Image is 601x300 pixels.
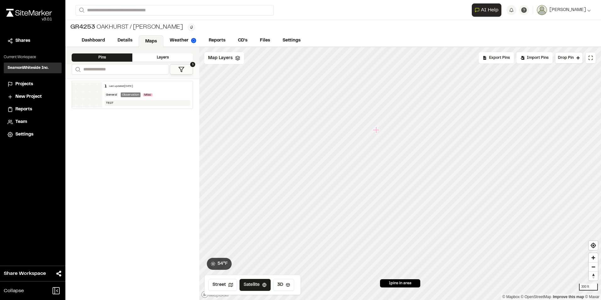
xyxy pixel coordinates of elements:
button: Street [208,279,237,291]
button: [PERSON_NAME] [537,5,591,15]
span: Import Pins [527,55,549,61]
img: User [537,5,547,15]
span: Share Workspace [4,270,46,277]
a: Maxar [585,295,599,299]
button: Find my location [589,241,598,250]
div: Oh geez...please don't... [6,17,52,22]
span: Shares [15,37,30,44]
button: Zoom out [589,262,598,271]
span: Map Layers [208,55,233,62]
span: Reports [15,106,32,113]
span: Team [15,119,27,125]
span: Projects [15,81,33,88]
a: Map feedback [553,295,584,299]
a: Mapbox [502,295,520,299]
span: 1 [190,62,195,67]
button: Satellite [240,279,271,291]
button: Reset bearing to north [589,271,598,281]
a: Weather [163,35,202,47]
span: Collapse [4,287,24,295]
a: Settings [8,131,58,138]
span: [PERSON_NAME] [549,7,586,14]
div: TEST [105,100,190,106]
span: 54 ° F [218,260,228,267]
img: rebrand.png [6,9,52,17]
span: Misc [143,93,152,96]
a: Files [254,35,276,47]
a: Shares [8,37,58,44]
div: Open AI Assistant [472,3,504,17]
button: Zoom in [589,253,598,262]
span: Settings [15,131,33,138]
div: Pins [72,53,132,62]
a: Reports [8,106,58,113]
a: Details [111,35,139,47]
img: banner-white.png [72,82,102,108]
img: precipai.png [191,38,196,43]
div: Oakhurst / [PERSON_NAME] [70,23,183,32]
a: New Project [8,93,58,100]
a: Mapbox logo [201,291,229,298]
a: Projects [8,81,58,88]
span: 1 pins in area [389,281,411,286]
a: Team [8,119,58,125]
a: Settings [276,35,307,47]
button: Drop Pin [555,52,583,64]
a: OpenStreetMap [521,295,551,299]
span: Drop Pin [558,55,574,61]
span: Zoom out [589,263,598,271]
button: Open AI Assistant [472,3,501,17]
div: 1 [105,84,107,89]
div: General [105,92,118,97]
p: Current Workspace [4,54,62,60]
div: Last updated [DATE] [109,85,133,88]
button: Search [75,5,87,15]
span: Export Pins [489,55,510,61]
div: Layers [132,53,193,62]
div: Import Pins into your project [516,52,553,64]
h3: SeamonWhiteside Inc. [8,65,49,71]
button: Edit Tags [188,24,195,31]
button: Search [72,64,83,75]
a: Dashboard [75,35,111,47]
canvas: Map [199,47,601,300]
a: Maps [139,35,163,47]
button: 1 [170,64,193,75]
span: GR4253 [70,23,95,32]
div: Observation [121,92,141,97]
a: Reports [202,35,232,47]
button: 3D [273,279,294,291]
span: New Project [15,93,42,100]
a: CD's [232,35,254,47]
div: No pins available to export [479,52,514,64]
div: Map marker [373,126,381,134]
span: Reset bearing to north [589,272,598,281]
span: AI Help [481,6,499,14]
div: 300 ft [579,284,598,291]
button: 54°F [207,258,232,270]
